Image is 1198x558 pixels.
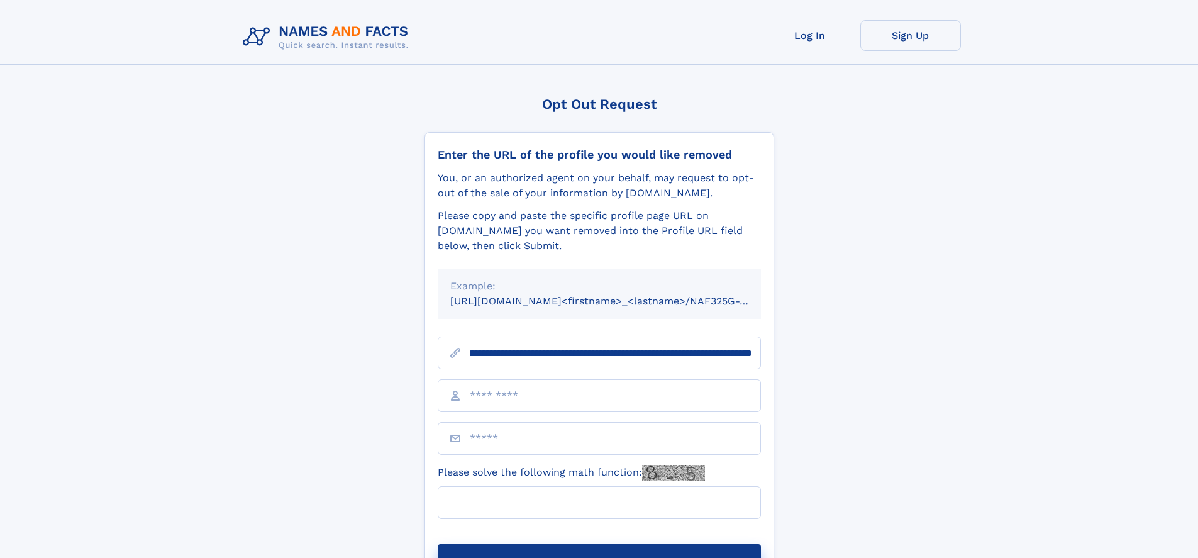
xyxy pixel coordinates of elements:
[438,465,705,481] label: Please solve the following math function:
[424,96,774,112] div: Opt Out Request
[450,279,748,294] div: Example:
[438,170,761,201] div: You, or an authorized agent on your behalf, may request to opt-out of the sale of your informatio...
[238,20,419,54] img: Logo Names and Facts
[860,20,961,51] a: Sign Up
[760,20,860,51] a: Log In
[450,295,785,307] small: [URL][DOMAIN_NAME]<firstname>_<lastname>/NAF325G-xxxxxxxx
[438,208,761,254] div: Please copy and paste the specific profile page URL on [DOMAIN_NAME] you want removed into the Pr...
[438,148,761,162] div: Enter the URL of the profile you would like removed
